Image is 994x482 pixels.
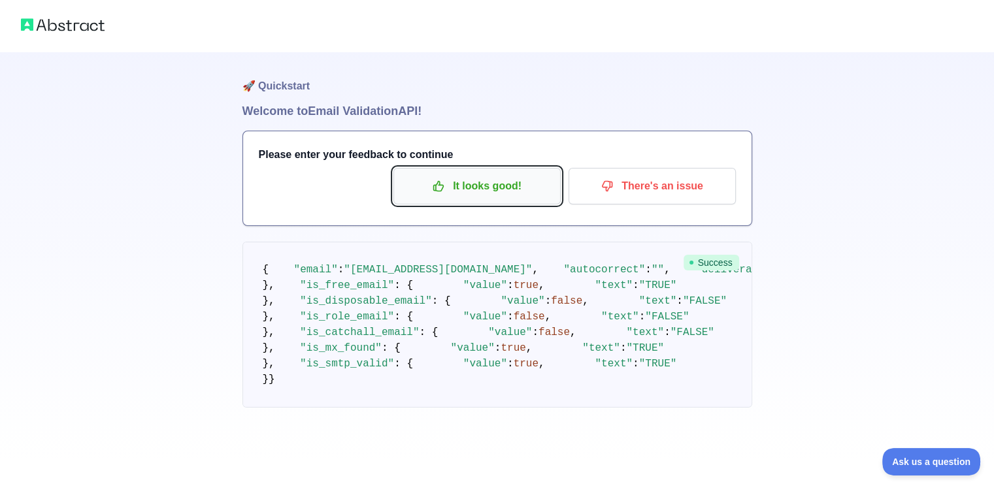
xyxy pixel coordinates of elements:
span: true [514,358,538,370]
p: There's an issue [578,175,726,197]
span: "is_catchall_email" [300,327,419,338]
span: true [514,280,538,291]
span: "[EMAIL_ADDRESS][DOMAIN_NAME]" [344,264,532,276]
span: "text" [582,342,620,354]
span: "" [652,264,664,276]
span: "value" [501,295,544,307]
span: : { [394,311,413,323]
span: "is_role_email" [300,311,394,323]
span: "text" [626,327,664,338]
span: "text" [639,295,677,307]
span: false [551,295,582,307]
span: "TRUE" [639,280,677,291]
iframe: Toggle Customer Support [882,448,981,475]
button: There's an issue [569,168,736,204]
span: false [538,327,570,338]
span: "is_free_email" [300,280,394,291]
h3: Please enter your feedback to continue [259,147,736,163]
span: : [507,311,514,323]
span: true [501,342,525,354]
span: , [538,280,545,291]
span: : [639,311,646,323]
span: : [620,342,627,354]
span: , [664,264,671,276]
span: : { [394,358,413,370]
span: "text" [595,280,633,291]
span: : [338,264,344,276]
span: "is_smtp_valid" [300,358,394,370]
span: "text" [595,358,633,370]
span: "autocorrect" [563,264,645,276]
p: It looks good! [403,175,551,197]
span: false [514,311,545,323]
span: : [532,327,538,338]
span: "email" [294,264,338,276]
span: , [538,358,545,370]
span: : [507,358,514,370]
h1: Welcome to Email Validation API! [242,102,752,120]
span: : [545,295,552,307]
span: , [545,311,552,323]
span: "TRUE" [626,342,664,354]
span: "value" [463,311,507,323]
span: "text" [601,311,639,323]
span: , [582,295,589,307]
span: : [507,280,514,291]
span: , [526,342,533,354]
span: : [495,342,501,354]
span: : [645,264,652,276]
span: "TRUE" [639,358,677,370]
span: : { [382,342,401,354]
h1: 🚀 Quickstart [242,52,752,102]
span: , [532,264,538,276]
span: "value" [463,280,507,291]
span: "value" [463,358,507,370]
span: "is_disposable_email" [300,295,432,307]
span: "FALSE" [645,311,689,323]
span: "deliverability" [695,264,796,276]
span: "value" [451,342,495,354]
span: "is_mx_found" [300,342,382,354]
span: : { [432,295,451,307]
span: : [633,280,639,291]
span: : [633,358,639,370]
span: : { [420,327,439,338]
span: "FALSE" [683,295,727,307]
span: { [263,264,269,276]
span: : [676,295,683,307]
span: "value" [488,327,532,338]
span: "FALSE" [671,327,714,338]
span: , [570,327,576,338]
img: Abstract logo [21,16,105,34]
span: : [664,327,671,338]
button: It looks good! [393,168,561,204]
span: : { [394,280,413,291]
span: Success [684,255,739,270]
